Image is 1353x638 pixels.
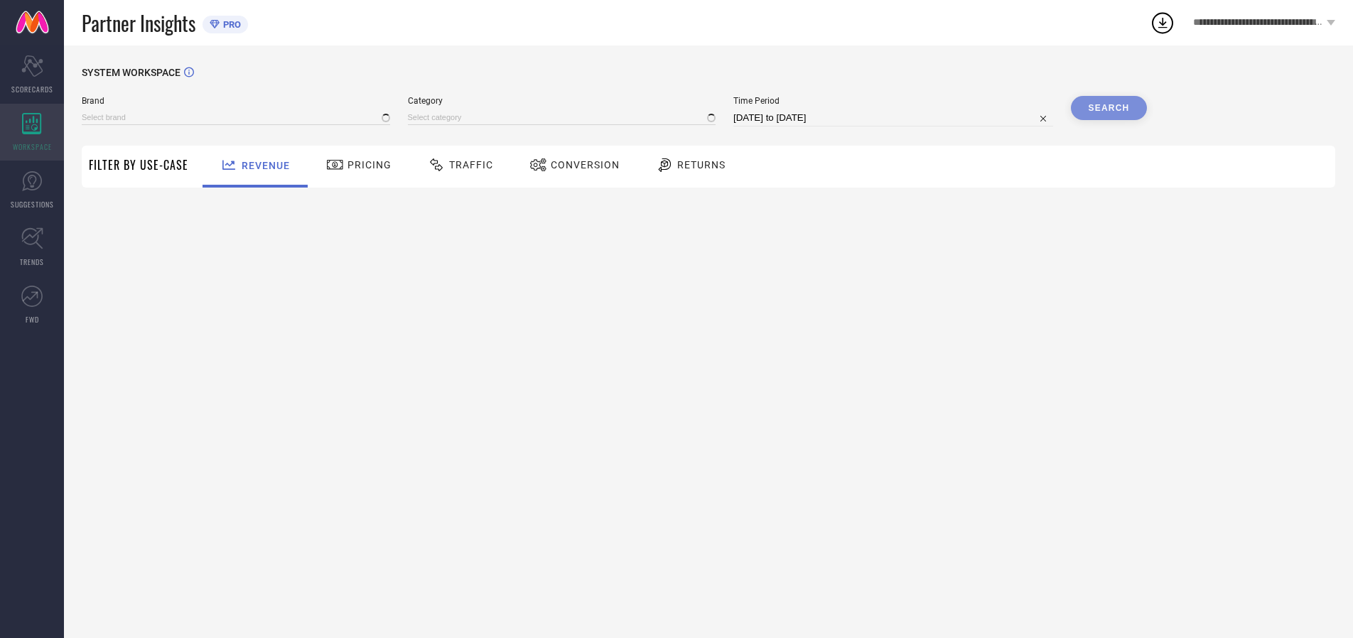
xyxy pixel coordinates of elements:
span: Brand [82,96,390,106]
span: Conversion [551,159,620,171]
span: Returns [677,159,726,171]
input: Select time period [733,109,1053,126]
span: Filter By Use-Case [89,156,188,173]
span: Partner Insights [82,9,195,38]
span: TRENDS [20,256,44,267]
span: WORKSPACE [13,141,52,152]
span: Category [408,96,716,106]
span: Pricing [347,159,392,171]
input: Select brand [82,110,390,125]
span: SCORECARDS [11,84,53,94]
span: SUGGESTIONS [11,199,54,210]
span: Traffic [449,159,493,171]
span: PRO [220,19,241,30]
div: Open download list [1150,10,1175,36]
input: Select category [408,110,716,125]
span: Time Period [733,96,1053,106]
span: FWD [26,314,39,325]
span: SYSTEM WORKSPACE [82,67,180,78]
span: Revenue [242,160,290,171]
